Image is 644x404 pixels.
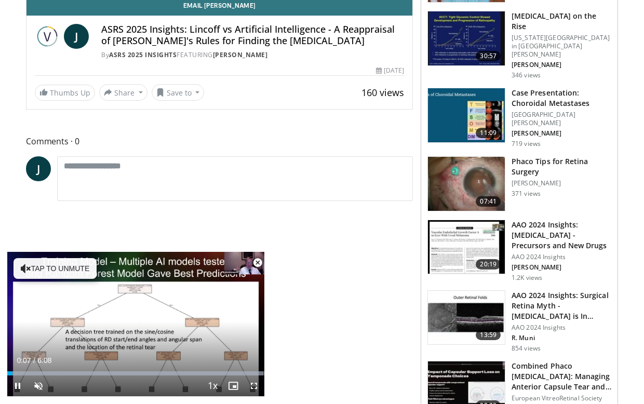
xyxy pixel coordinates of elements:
[512,253,611,261] p: AAO 2024 Insights
[14,258,97,279] button: Tap to unmute
[512,156,611,177] h3: Phaco Tips for Retina Surgery
[512,11,611,32] h3: [MEDICAL_DATA] on the Rise
[512,129,611,138] p: [PERSON_NAME]
[202,375,223,396] button: Playback Rate
[35,85,95,101] a: Thumbs Up
[427,290,611,353] a: 13:59 AAO 2024 Insights: Surgical Retina Myth - [MEDICAL_DATA] is In… AAO 2024 Insights R. Muni 8...
[26,134,413,148] span: Comments 0
[428,220,505,274] img: df587403-7b55-4f98-89e9-21b63a902c73.150x105_q85_crop-smart_upscale.jpg
[361,86,404,99] span: 160 views
[512,361,611,392] h3: Combined Phaco [MEDICAL_DATA]: Managing Anterior Capsule Tear and Tampon…
[476,51,501,61] span: 30:57
[512,179,611,187] p: [PERSON_NAME]
[428,157,505,211] img: 2b0bc81e-4ab6-4ab1-8b29-1f6153f15110.150x105_q85_crop-smart_upscale.jpg
[28,375,49,396] button: Unmute
[244,375,264,396] button: Fullscreen
[512,324,611,332] p: AAO 2024 Insights
[512,111,611,127] p: [GEOGRAPHIC_DATA][PERSON_NAME]
[512,140,541,148] p: 719 views
[33,356,35,365] span: /
[7,252,264,397] video-js: Video Player
[223,375,244,396] button: Enable picture-in-picture mode
[476,128,501,138] span: 11:09
[512,190,541,198] p: 371 views
[512,344,541,353] p: 854 views
[7,371,264,375] div: Progress Bar
[512,71,541,79] p: 346 views
[109,50,177,59] a: ASRS 2025 Insights
[427,88,611,148] a: 11:09 Case Presentation: Choroidal Metastases [GEOGRAPHIC_DATA][PERSON_NAME] [PERSON_NAME] 719 views
[64,24,89,49] a: J
[37,356,51,365] span: 6:08
[428,291,505,345] img: b06b2e86-5a00-43b7-b71e-18bec3524f20.150x105_q85_crop-smart_upscale.jpg
[512,290,611,321] h3: AAO 2024 Insights: Surgical Retina Myth - [MEDICAL_DATA] is In…
[512,34,611,59] p: [US_STATE][GEOGRAPHIC_DATA] in [GEOGRAPHIC_DATA][PERSON_NAME]
[99,84,147,101] button: Share
[427,156,611,211] a: 07:41 Phaco Tips for Retina Surgery [PERSON_NAME] 371 views
[428,11,505,65] img: 4ce8c11a-29c2-4c44-a801-4e6d49003971.150x105_q85_crop-smart_upscale.jpg
[427,11,611,79] a: 30:57 [MEDICAL_DATA] on the Rise [US_STATE][GEOGRAPHIC_DATA] in [GEOGRAPHIC_DATA][PERSON_NAME] [P...
[35,24,60,49] img: ASRS 2025 Insights
[512,263,611,272] p: [PERSON_NAME]
[512,220,611,251] h3: AAO 2024 Insights: [MEDICAL_DATA] - Precursors and New Drugs
[512,274,542,282] p: 1.2K views
[512,394,611,402] p: European VitreoRetinal Society
[26,156,51,181] a: J
[213,50,268,59] a: [PERSON_NAME]
[512,88,611,109] h3: Case Presentation: Choroidal Metastases
[17,356,31,365] span: 0:07
[476,196,501,207] span: 07:41
[247,252,268,274] button: Close
[476,259,501,270] span: 20:19
[512,334,611,342] p: R. Muni
[7,375,28,396] button: Pause
[427,220,611,282] a: 20:19 AAO 2024 Insights: [MEDICAL_DATA] - Precursors and New Drugs AAO 2024 Insights [PERSON_NAME...
[376,66,404,75] div: [DATE]
[476,330,501,340] span: 13:59
[101,50,404,60] div: By FEATURING
[512,61,611,69] p: [PERSON_NAME]
[428,88,505,142] img: 9cedd946-ce28-4f52-ae10-6f6d7f6f31c7.150x105_q85_crop-smart_upscale.jpg
[101,24,404,46] h4: ASRS 2025 Insights: Lincoff vs Artificial Intelligence - A Reappraisal of [PERSON_NAME]'s Rules f...
[152,84,205,101] button: Save to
